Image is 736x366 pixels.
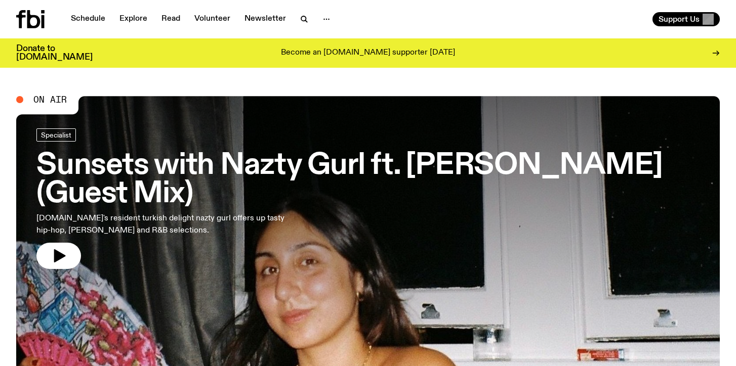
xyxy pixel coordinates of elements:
[238,12,292,26] a: Newsletter
[659,15,700,24] span: Support Us
[41,131,71,139] span: Specialist
[36,152,700,208] h3: Sunsets with Nazty Gurl ft. [PERSON_NAME] (Guest Mix)
[113,12,153,26] a: Explore
[188,12,236,26] a: Volunteer
[36,128,76,142] a: Specialist
[65,12,111,26] a: Schedule
[33,95,67,104] span: On Air
[36,212,296,237] p: [DOMAIN_NAME]'s resident turkish delight nazty gurl offers up tasty hip-hop, [PERSON_NAME] and R&...
[36,128,700,269] a: Sunsets with Nazty Gurl ft. [PERSON_NAME] (Guest Mix)[DOMAIN_NAME]'s resident turkish delight naz...
[281,49,455,58] p: Become an [DOMAIN_NAME] supporter [DATE]
[652,12,720,26] button: Support Us
[16,44,93,62] h3: Donate to [DOMAIN_NAME]
[155,12,186,26] a: Read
